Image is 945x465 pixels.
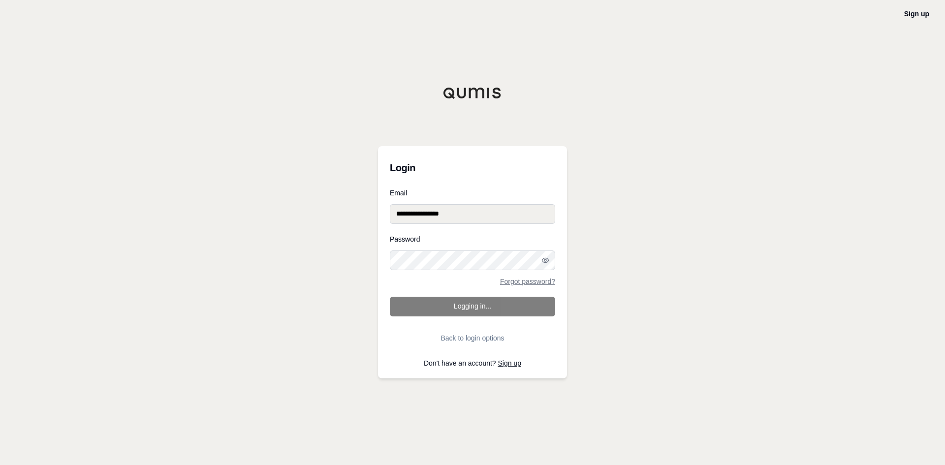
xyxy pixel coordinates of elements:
[904,10,929,18] a: Sign up
[390,236,555,243] label: Password
[390,158,555,178] h3: Login
[500,278,555,285] a: Forgot password?
[390,360,555,367] p: Don't have an account?
[390,189,555,196] label: Email
[443,87,502,99] img: Qumis
[498,359,521,367] a: Sign up
[390,328,555,348] button: Back to login options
